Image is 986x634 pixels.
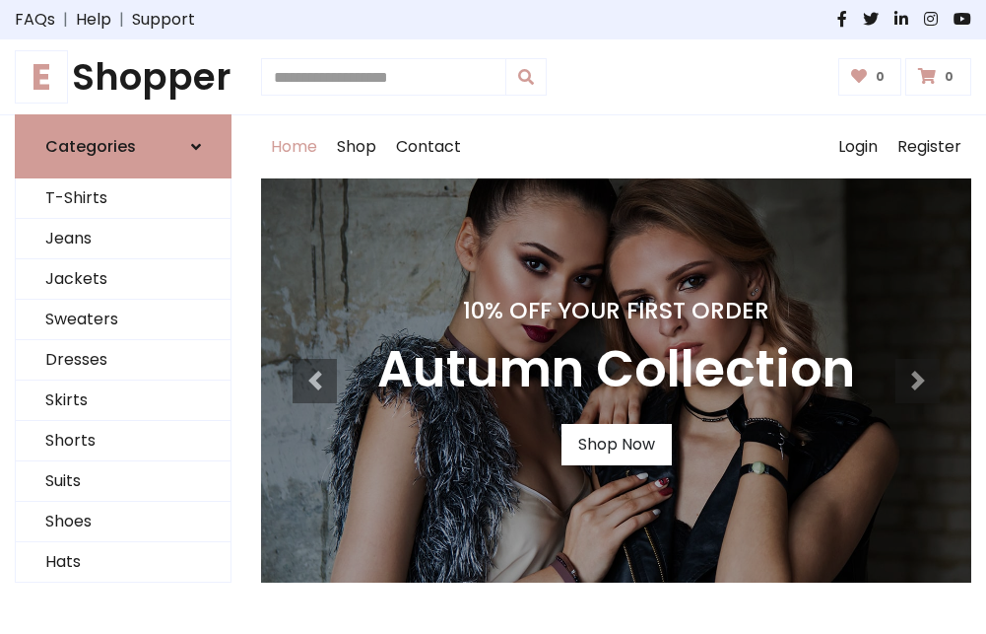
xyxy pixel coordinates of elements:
[16,178,230,219] a: T-Shirts
[16,300,230,340] a: Sweaters
[940,68,958,86] span: 0
[16,502,230,542] a: Shoes
[828,115,887,178] a: Login
[838,58,902,96] a: 0
[16,421,230,461] a: Shorts
[55,8,76,32] span: |
[76,8,111,32] a: Help
[15,50,68,104] span: E
[887,115,971,178] a: Register
[16,381,230,421] a: Skirts
[111,8,132,32] span: |
[15,55,231,99] h1: Shopper
[871,68,889,86] span: 0
[561,424,672,465] a: Shop Now
[16,340,230,381] a: Dresses
[16,461,230,502] a: Suits
[15,8,55,32] a: FAQs
[377,297,855,324] h4: 10% Off Your First Order
[905,58,971,96] a: 0
[16,219,230,259] a: Jeans
[132,8,195,32] a: Support
[16,259,230,300] a: Jackets
[386,115,471,178] a: Contact
[327,115,386,178] a: Shop
[15,55,231,99] a: EShopper
[45,137,136,156] h6: Categories
[377,340,855,400] h3: Autumn Collection
[16,542,230,583] a: Hats
[15,114,231,178] a: Categories
[261,115,327,178] a: Home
